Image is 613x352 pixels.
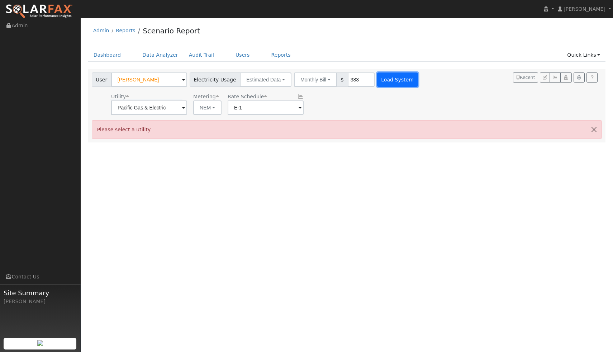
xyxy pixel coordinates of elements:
[97,127,151,132] span: Please select a utility
[193,100,222,115] button: NEM
[111,100,187,115] input: Select a Utility
[4,288,77,298] span: Site Summary
[240,72,291,87] button: Estimated Data
[337,72,348,87] span: $
[513,72,538,83] button: Recent
[37,340,43,346] img: retrieve
[294,72,337,87] button: Monthly Bill
[377,72,418,87] button: Load System
[266,48,296,62] a: Reports
[193,93,222,100] div: Metering
[137,48,184,62] a: Data Analyzer
[228,94,267,99] span: Alias: None
[230,48,255,62] a: Users
[586,121,602,138] button: Close
[586,72,598,83] a: Help Link
[550,72,561,83] button: Multi-Series Graph
[562,48,605,62] a: Quick Links
[184,48,219,62] a: Audit Trail
[111,93,187,100] div: Utility
[111,72,187,87] input: Select a User
[564,6,605,12] span: [PERSON_NAME]
[93,28,109,33] a: Admin
[5,4,73,19] img: SolarFax
[540,72,550,83] button: Edit User
[88,48,127,62] a: Dashboard
[574,72,585,83] button: Settings
[560,72,571,83] button: Login As
[190,72,240,87] span: Electricity Usage
[4,298,77,305] div: [PERSON_NAME]
[143,27,200,35] a: Scenario Report
[116,28,135,33] a: Reports
[92,72,111,87] span: User
[228,100,304,115] input: Select a Rate Schedule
